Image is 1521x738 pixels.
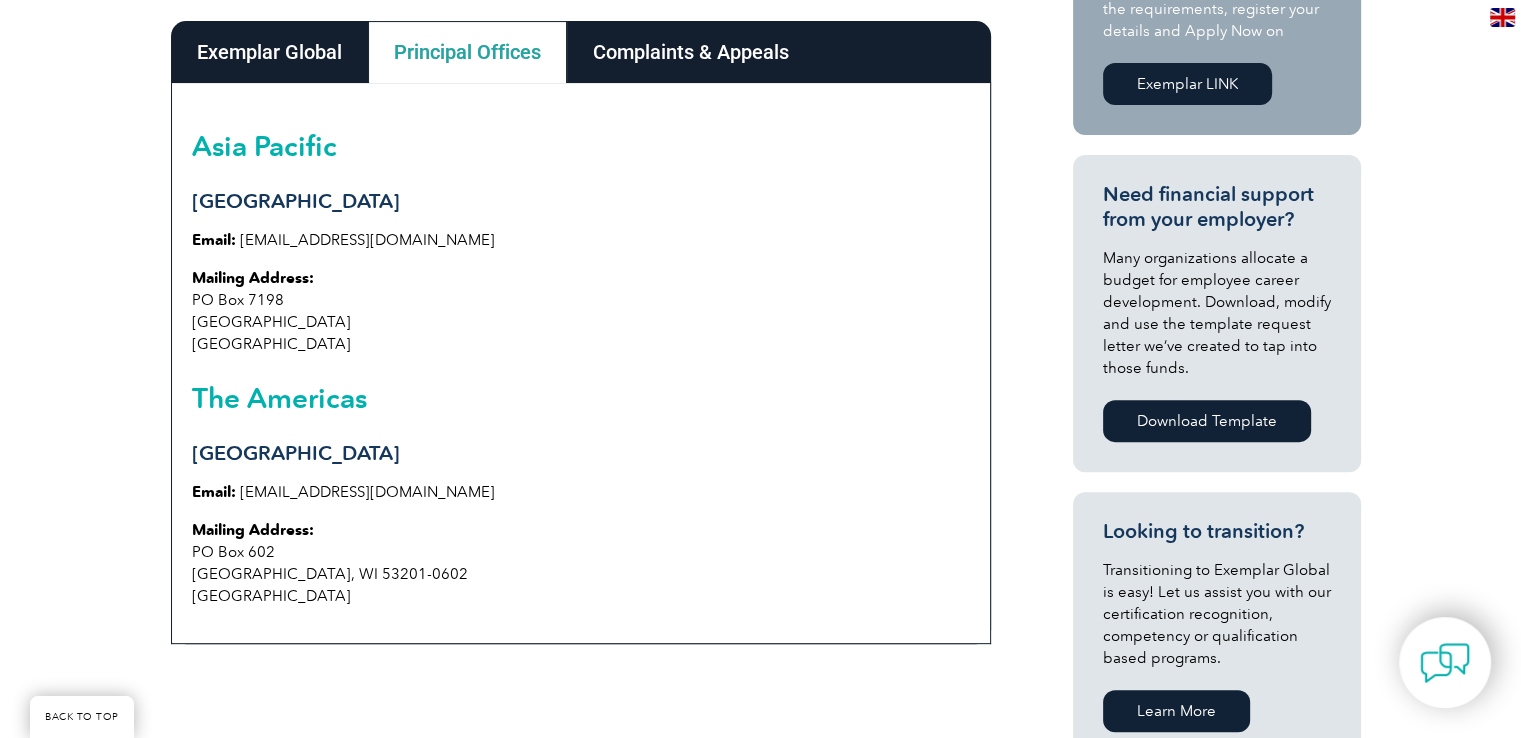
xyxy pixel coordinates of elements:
a: [EMAIL_ADDRESS][DOMAIN_NAME] [240,231,495,249]
img: contact-chat.png [1420,638,1470,688]
p: Many organizations allocate a budget for employee career development. Download, modify and use th... [1103,247,1331,379]
strong: Email: [192,231,236,249]
strong: Mailing Address: [192,269,314,287]
div: Exemplar Global [171,21,368,83]
a: Exemplar LINK [1103,63,1272,105]
h2: Asia Pacific [192,130,970,162]
h2: The Americas [192,382,970,414]
a: Learn More [1103,690,1250,732]
a: BACK TO TOP [30,696,134,738]
p: Transitioning to Exemplar Global is easy! Let us assist you with our certification recognition, c... [1103,559,1331,669]
a: Download Template [1103,400,1311,442]
h3: Looking to transition? [1103,519,1331,544]
img: en [1490,8,1515,27]
div: Complaints & Appeals [567,21,815,83]
strong: Mailing Address: [192,521,314,539]
div: Principal Offices [368,21,567,83]
p: PO Box 7198 [GEOGRAPHIC_DATA] [GEOGRAPHIC_DATA] [192,267,970,355]
h3: [GEOGRAPHIC_DATA] [192,441,970,466]
p: PO Box 602 [GEOGRAPHIC_DATA], WI 53201-0602 [GEOGRAPHIC_DATA] [192,519,970,607]
a: [EMAIL_ADDRESS][DOMAIN_NAME] [240,483,495,501]
h3: Need financial support from your employer? [1103,182,1331,232]
strong: Email: [192,483,236,501]
h3: [GEOGRAPHIC_DATA] [192,189,970,214]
